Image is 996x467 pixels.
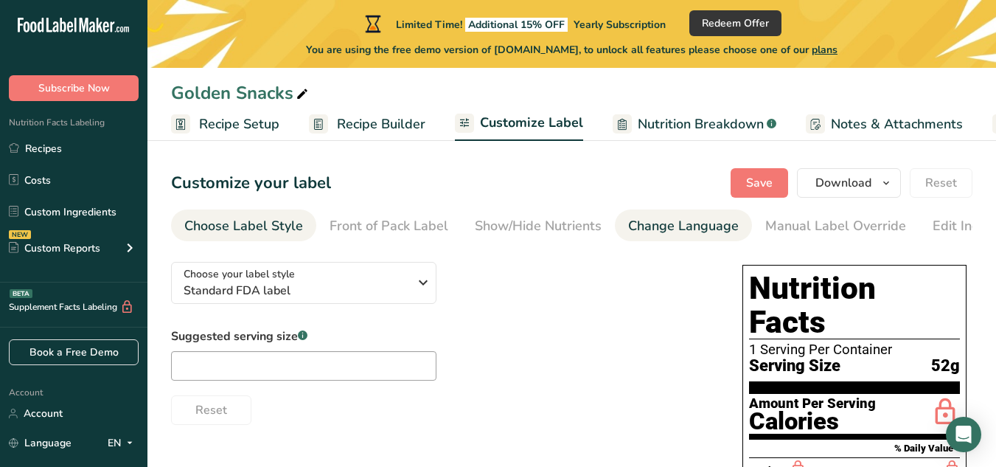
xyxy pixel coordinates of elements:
span: Standard FDA label [184,282,408,300]
span: Download [815,174,871,192]
span: Subscribe Now [38,80,110,96]
span: Customize Label [480,113,583,133]
span: Recipe Setup [199,114,279,134]
div: Open Intercom Messenger [946,417,981,452]
section: % Daily Value * [749,440,960,457]
div: BETA [10,289,32,298]
a: Customize Label [455,106,583,142]
label: Suggested serving size [171,328,436,345]
button: Subscribe Now [9,75,139,101]
h1: Nutrition Facts [749,271,960,339]
div: Choose Label Style [184,216,303,236]
div: NEW [9,230,31,239]
div: Limited Time! [362,15,666,32]
span: Nutrition Breakdown [638,114,764,134]
button: Download [797,168,901,198]
h1: Customize your label [171,171,331,196]
span: Reset [925,174,957,192]
span: Notes & Attachments [831,114,963,134]
span: 52g [931,357,960,376]
button: Reset [910,168,972,198]
span: Yearly Subscription [574,18,666,32]
span: Choose your label style [184,266,295,282]
span: Serving Size [749,357,840,376]
div: Golden Snacks [171,80,311,106]
span: Redeem Offer [702,15,769,31]
span: You are using the free demo version of [DOMAIN_NAME], to unlock all features please choose one of... [306,42,837,58]
span: Save [746,174,773,192]
div: Manual Label Override [765,216,906,236]
div: Calories [749,411,876,432]
div: Change Language [628,216,739,236]
div: Custom Reports [9,241,100,256]
button: Save [731,168,788,198]
div: Amount Per Serving [749,397,876,411]
div: Show/Hide Nutrients [475,216,602,236]
button: Reset [171,395,251,425]
a: Recipe Builder [309,108,425,141]
div: 1 Serving Per Container [749,342,960,357]
a: Notes & Attachments [806,108,963,141]
a: Recipe Setup [171,108,279,141]
span: Reset [195,401,227,419]
button: Choose your label style Standard FDA label [171,262,436,304]
span: plans [812,43,837,57]
a: Book a Free Demo [9,339,139,365]
a: Nutrition Breakdown [613,108,776,141]
button: Redeem Offer [689,10,781,36]
a: Language [9,430,72,456]
div: Front of Pack Label [330,216,448,236]
div: EN [108,435,139,452]
span: Recipe Builder [337,114,425,134]
span: Additional 15% OFF [465,18,568,32]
